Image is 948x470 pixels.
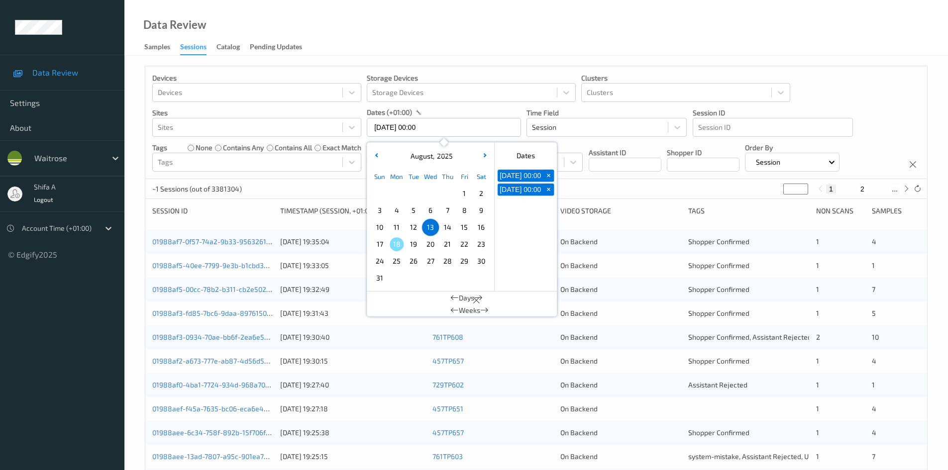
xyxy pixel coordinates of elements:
span: 31 [373,271,387,285]
div: Dates [495,146,557,165]
div: Choose Sunday August 10 of 2025 [371,219,388,236]
div: [DATE] 19:31:43 [280,308,425,318]
div: [DATE] 19:35:04 [280,237,425,247]
div: Tue [405,168,422,185]
span: 1 [872,261,875,270]
div: Choose Friday August 15 of 2025 [456,219,473,236]
span: 8 [457,203,471,217]
span: + [543,171,554,181]
div: Choose Tuesday September 02 of 2025 [405,270,422,286]
span: 1 [816,237,819,246]
p: Order By [745,143,840,153]
span: 7 [872,285,875,293]
div: Tags [688,206,809,216]
span: 25 [390,254,404,268]
div: Data Review [143,20,206,30]
span: 28 [440,254,454,268]
span: Assistant Rejected [688,380,747,389]
span: 1 [816,404,819,413]
span: 20 [423,237,437,251]
div: Choose Friday September 05 of 2025 [456,270,473,286]
div: Choose Monday August 18 of 2025 [388,236,405,253]
a: Sessions [180,40,216,55]
div: Choose Sunday August 03 of 2025 [371,202,388,219]
span: 12 [407,220,421,234]
p: Shopper ID [667,148,739,158]
div: Choose Friday August 01 of 2025 [456,185,473,202]
div: Choose Monday August 04 of 2025 [388,202,405,219]
p: dates (+01:00) [367,107,412,117]
div: Samples [872,206,920,216]
span: 14 [440,220,454,234]
label: exact match [322,143,361,153]
div: Non Scans [816,206,864,216]
span: 15 [457,220,471,234]
span: Shopper Confirmed [688,428,749,437]
div: Choose Thursday August 21 of 2025 [439,236,456,253]
p: Session [752,157,784,167]
div: Fri [456,168,473,185]
div: Choose Tuesday August 26 of 2025 [405,253,422,270]
div: On Backend [560,261,681,271]
div: Sat [473,168,490,185]
div: On Backend [560,452,681,462]
p: Assistant ID [589,148,661,158]
div: Timestamp (Session, +01:00) [280,206,425,216]
label: contains any [223,143,264,153]
div: Choose Thursday August 07 of 2025 [439,202,456,219]
span: August [408,152,433,160]
div: Choose Wednesday July 30 of 2025 [422,185,439,202]
span: 1 [816,309,819,317]
span: 18 [390,237,404,251]
div: Choose Sunday August 17 of 2025 [371,236,388,253]
span: 26 [407,254,421,268]
div: Session ID [152,206,273,216]
div: On Backend [560,428,681,438]
a: 01988af5-40ee-7799-9e3b-b1cbd3a96f9c [152,261,286,270]
div: Choose Thursday August 14 of 2025 [439,219,456,236]
div: Sessions [180,42,207,55]
div: Choose Saturday August 09 of 2025 [473,202,490,219]
div: Choose Tuesday August 19 of 2025 [405,236,422,253]
div: Choose Thursday September 04 of 2025 [439,270,456,286]
div: Choose Monday August 25 of 2025 [388,253,405,270]
span: 2 [816,333,820,341]
a: 01988af7-0f57-74a2-9b33-95632614a752 [152,237,286,246]
span: 5 [872,309,876,317]
div: Choose Tuesday August 05 of 2025 [405,202,422,219]
div: Choose Monday July 28 of 2025 [388,185,405,202]
button: 1 [826,185,836,193]
div: Sun [371,168,388,185]
button: 2 [857,185,867,193]
p: Sites [152,108,361,118]
span: 23 [474,237,488,251]
div: Choose Sunday August 31 of 2025 [371,270,388,286]
div: [DATE] 19:30:40 [280,332,425,342]
div: Choose Monday September 01 of 2025 [388,270,405,286]
button: [DATE] 00:00 [498,170,543,182]
div: Choose Friday August 08 of 2025 [456,202,473,219]
button: ... [889,185,901,193]
span: Shopper Confirmed, Assistant Rejected [688,333,812,341]
a: 457TP657 [432,428,464,437]
label: contains all [275,143,312,153]
div: [DATE] 19:30:15 [280,356,425,366]
span: 5 [407,203,421,217]
p: ~1 Sessions (out of 3381304) [152,184,242,194]
span: Weeks [459,305,480,315]
p: Time Field [527,108,687,118]
button: + [543,184,554,195]
a: 01988af3-fd85-7bc6-9daa-897615095310 [152,309,286,317]
a: Pending Updates [250,40,312,54]
a: 729TP602 [432,380,464,389]
span: 1 [816,452,819,461]
span: 11 [390,220,404,234]
div: Choose Tuesday July 29 of 2025 [405,185,422,202]
span: Days [459,293,474,303]
p: Storage Devices [367,73,576,83]
div: [DATE] 19:33:05 [280,261,425,271]
p: Devices [152,73,361,83]
div: Choose Sunday August 24 of 2025 [371,253,388,270]
div: Choose Saturday September 06 of 2025 [473,270,490,286]
div: Choose Wednesday August 20 of 2025 [422,236,439,253]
